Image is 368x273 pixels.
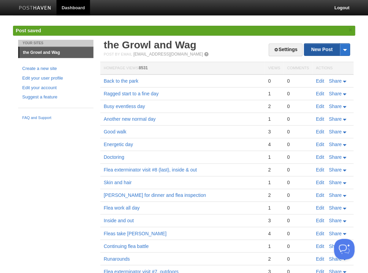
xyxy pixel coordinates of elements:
a: Skin and hair [104,180,132,185]
th: Views [264,62,283,75]
a: [PERSON_NAME] for dinner and flea inspection [104,192,206,198]
a: Edit [316,167,324,173]
span: Share [329,116,341,122]
a: Fleas take [PERSON_NAME] [104,230,167,236]
a: Edit [316,218,324,223]
a: Energetic day [104,142,133,147]
a: Inside and out [104,218,134,223]
span: Share [329,218,341,223]
a: Edit [316,91,324,96]
a: Edit [316,205,324,211]
div: 0 [287,230,309,236]
th: Comments [284,62,312,75]
a: FAQ and Support [22,115,89,121]
a: Edit your account [22,84,89,92]
span: Share [329,256,341,261]
span: Share [329,167,341,173]
span: Share [329,78,341,84]
div: 0 [287,141,309,147]
div: 0 [287,116,309,122]
a: Edit [316,243,324,249]
div: 0 [287,205,309,211]
a: Another new normal day [104,116,156,122]
a: Continuing flea battle [104,243,149,249]
div: 1 [268,116,280,122]
div: 2 [268,167,280,173]
a: Edit [316,256,324,261]
span: Share [329,91,341,96]
iframe: Help Scout Beacon - Open [334,239,354,259]
a: Create a new site [22,65,89,72]
a: Edit [316,230,324,236]
a: Edit [316,116,324,122]
a: Edit [316,78,324,84]
th: Actions [312,62,353,75]
a: Suggest a feature [22,94,89,101]
a: Settings [268,44,302,56]
a: [EMAIL_ADDRESS][DOMAIN_NAME] [133,52,203,57]
a: New Post [304,44,350,56]
a: the Growl and Wag [104,39,196,50]
div: 2 [268,256,280,262]
li: Your Sites [18,40,93,47]
span: Share [329,230,341,236]
span: Share [329,129,341,134]
div: 1 [268,154,280,160]
a: × [347,26,353,34]
a: Edit [316,192,324,198]
a: Edit [316,129,324,134]
span: Share [329,154,341,160]
span: Share [329,104,341,109]
div: 1 [268,91,280,97]
div: 4 [268,141,280,147]
div: 3 [268,129,280,135]
div: 2 [268,192,280,198]
span: 8531 [139,66,148,70]
span: Share [329,205,341,211]
div: 0 [287,91,309,97]
span: Post by Email [104,52,132,56]
div: 1 [268,205,280,211]
a: Edit your user profile [22,75,89,82]
div: 0 [287,103,309,109]
span: Share [329,180,341,185]
span: Share [329,243,341,249]
div: 3 [268,217,280,224]
div: 0 [287,179,309,186]
div: 0 [287,78,309,84]
a: Edit [316,142,324,147]
a: Busy eventless day [104,104,145,109]
a: Flea work all day [104,205,140,211]
a: Back to the park [104,78,138,84]
div: 0 [287,217,309,224]
a: the Growl and Wag [19,47,93,58]
div: 0 [287,154,309,160]
div: 0 [268,78,280,84]
span: Post saved [16,28,41,33]
div: 0 [287,167,309,173]
a: Ragged start to a fine day [104,91,158,96]
div: 1 [268,179,280,186]
div: 1 [268,243,280,249]
a: Edit [316,104,324,109]
a: Edit [316,180,324,185]
span: Share [329,142,341,147]
a: Good walk [104,129,126,134]
div: 0 [287,256,309,262]
a: Flea exterminator visit #8 (last), inside & out [104,167,197,173]
th: Homepage Views [100,62,264,75]
div: 0 [287,192,309,198]
div: 0 [287,243,309,249]
a: Doctoring [104,154,124,160]
div: 4 [268,230,280,236]
img: Posthaven-bar [19,6,51,11]
div: 2 [268,103,280,109]
a: Runarounds [104,256,130,261]
a: Edit [316,154,324,160]
span: Share [329,192,341,198]
div: 0 [287,129,309,135]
